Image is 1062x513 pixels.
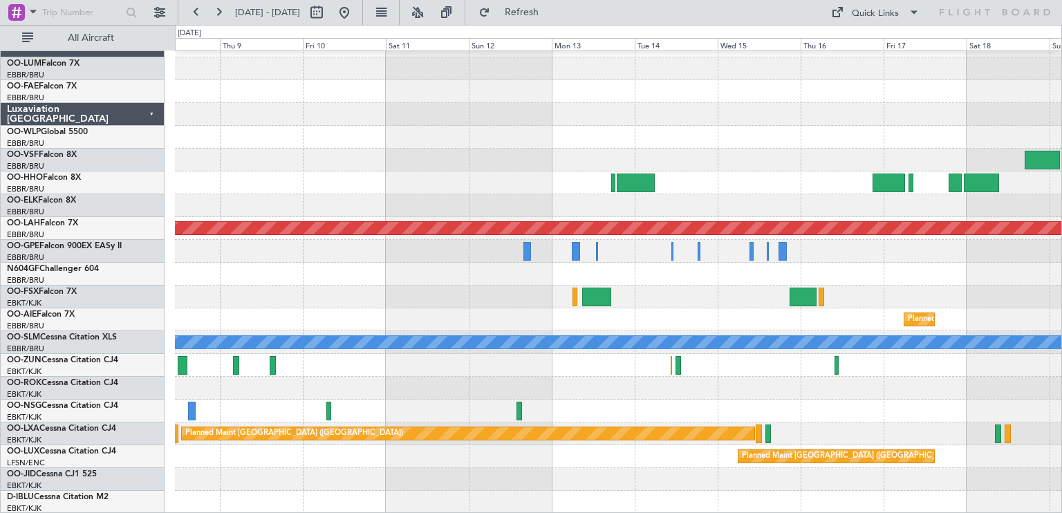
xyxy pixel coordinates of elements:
[7,161,44,171] a: EBBR/BRU
[718,38,801,50] div: Wed 15
[493,8,551,17] span: Refresh
[137,38,220,50] div: Wed 8
[7,70,44,80] a: EBBR/BRU
[7,321,44,331] a: EBBR/BRU
[7,389,41,400] a: EBKT/KJK
[7,288,39,296] span: OO-FSX
[7,207,44,217] a: EBBR/BRU
[7,425,116,433] a: OO-LXACessna Citation CJ4
[7,288,77,296] a: OO-FSXFalcon 7X
[235,6,300,19] span: [DATE] - [DATE]
[303,38,386,50] div: Fri 10
[7,379,41,387] span: OO-ROK
[7,493,34,501] span: D-IBLU
[7,470,97,478] a: OO-JIDCessna CJ1 525
[7,128,88,136] a: OO-WLPGlobal 5500
[7,356,41,364] span: OO-ZUN
[7,93,44,103] a: EBBR/BRU
[7,174,81,182] a: OO-HHOFalcon 8X
[7,196,76,205] a: OO-ELKFalcon 8X
[220,38,303,50] div: Thu 9
[7,470,36,478] span: OO-JID
[386,38,469,50] div: Sat 11
[7,174,43,182] span: OO-HHO
[7,59,41,68] span: OO-LUM
[7,151,77,159] a: OO-VSFFalcon 8X
[185,423,403,444] div: Planned Maint [GEOGRAPHIC_DATA] ([GEOGRAPHIC_DATA])
[7,275,44,286] a: EBBR/BRU
[7,435,41,445] a: EBKT/KJK
[7,59,80,68] a: OO-LUMFalcon 7X
[7,230,44,240] a: EBBR/BRU
[967,38,1050,50] div: Sat 18
[7,356,118,364] a: OO-ZUNCessna Citation CJ4
[7,242,39,250] span: OO-GPE
[7,151,39,159] span: OO-VSF
[7,219,78,227] a: OO-LAHFalcon 7X
[7,138,44,149] a: EBBR/BRU
[472,1,555,24] button: Refresh
[7,252,44,263] a: EBBR/BRU
[7,265,99,273] a: N604GFChallenger 604
[742,446,992,467] div: Planned Maint [GEOGRAPHIC_DATA] ([GEOGRAPHIC_DATA] National)
[7,333,117,342] a: OO-SLMCessna Citation XLS
[7,184,44,194] a: EBBR/BRU
[7,219,40,227] span: OO-LAH
[7,447,116,456] a: OO-LUXCessna Citation CJ4
[7,412,41,422] a: EBKT/KJK
[7,481,41,491] a: EBKT/KJK
[7,458,45,468] a: LFSN/ENC
[36,33,146,43] span: All Aircraft
[7,493,109,501] a: D-IBLUCessna Citation M2
[552,38,635,50] div: Mon 13
[42,2,122,23] input: Trip Number
[7,265,39,273] span: N604GF
[7,82,77,91] a: OO-FAEFalcon 7X
[7,310,37,319] span: OO-AIE
[7,379,118,387] a: OO-ROKCessna Citation CJ4
[7,82,39,91] span: OO-FAE
[635,38,718,50] div: Tue 14
[7,333,40,342] span: OO-SLM
[7,242,122,250] a: OO-GPEFalcon 900EX EASy II
[7,402,41,410] span: OO-NSG
[7,425,39,433] span: OO-LXA
[7,128,41,136] span: OO-WLP
[178,28,201,39] div: [DATE]
[7,298,41,308] a: EBKT/KJK
[7,402,118,410] a: OO-NSGCessna Citation CJ4
[852,7,899,21] div: Quick Links
[7,344,44,354] a: EBBR/BRU
[7,447,39,456] span: OO-LUX
[884,38,967,50] div: Fri 17
[7,366,41,377] a: EBKT/KJK
[7,196,38,205] span: OO-ELK
[824,1,926,24] button: Quick Links
[801,38,884,50] div: Thu 16
[7,310,75,319] a: OO-AIEFalcon 7X
[15,27,150,49] button: All Aircraft
[469,38,552,50] div: Sun 12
